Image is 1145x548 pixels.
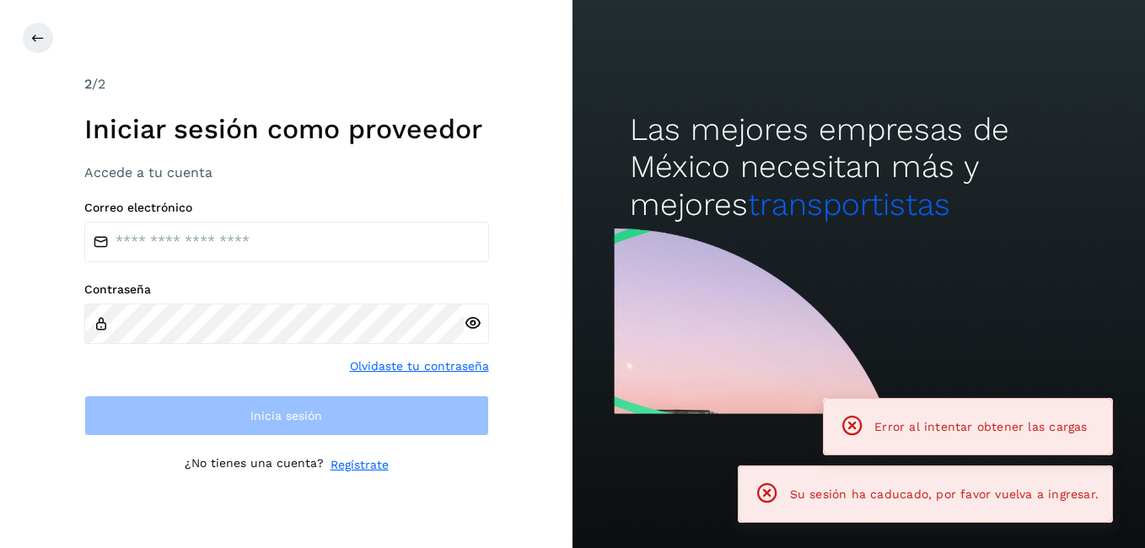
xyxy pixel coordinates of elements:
span: Inicia sesión [250,410,322,422]
p: ¿No tienes una cuenta? [185,456,324,474]
label: Contraseña [84,282,489,297]
h1: Iniciar sesión como proveedor [84,113,489,145]
span: Error al intentar obtener las cargas [874,420,1087,433]
a: Regístrate [331,456,389,474]
h3: Accede a tu cuenta [84,164,489,180]
span: Su sesión ha caducado, por favor vuelva a ingresar. [790,487,1099,501]
a: Olvidaste tu contraseña [350,357,489,375]
span: transportistas [748,186,950,223]
button: Inicia sesión [84,395,489,436]
h2: Las mejores empresas de México necesitan más y mejores [630,111,1088,223]
div: /2 [84,74,489,94]
span: 2 [84,76,92,92]
label: Correo electrónico [84,201,489,215]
